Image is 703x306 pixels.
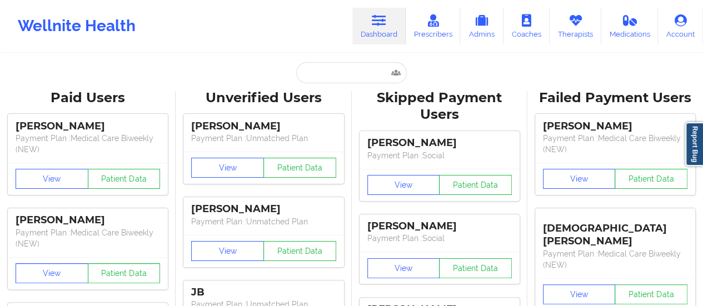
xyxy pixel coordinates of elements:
button: View [191,241,264,261]
button: View [367,175,440,195]
div: [PERSON_NAME] [191,203,336,215]
a: Dashboard [352,8,406,44]
button: Patient Data [439,175,512,195]
a: Therapists [550,8,601,44]
div: [DEMOGRAPHIC_DATA][PERSON_NAME] [543,214,687,248]
button: Patient Data [88,263,161,283]
p: Payment Plan : Medical Care Biweekly (NEW) [16,227,160,249]
button: View [543,284,616,304]
button: View [16,263,88,283]
p: Payment Plan : Medical Care Biweekly (NEW) [543,133,687,155]
div: [PERSON_NAME] [16,214,160,227]
div: [PERSON_NAME] [543,120,687,133]
button: Patient Data [263,158,336,178]
a: Medications [601,8,659,44]
p: Payment Plan : Medical Care Biweekly (NEW) [543,248,687,270]
div: [PERSON_NAME] [367,137,512,149]
button: View [191,158,264,178]
button: Patient Data [263,241,336,261]
a: Account [658,8,703,44]
button: Patient Data [88,169,161,189]
p: Payment Plan : Social [367,233,512,244]
div: [PERSON_NAME] [16,120,160,133]
div: Unverified Users [183,89,343,107]
div: [PERSON_NAME] [367,220,512,233]
a: Coaches [503,8,550,44]
div: [PERSON_NAME] [191,120,336,133]
button: Patient Data [615,284,687,304]
button: Patient Data [615,169,687,189]
button: Patient Data [439,258,512,278]
div: Paid Users [8,89,168,107]
div: Failed Payment Users [535,89,695,107]
button: View [367,258,440,278]
button: View [16,169,88,189]
p: Payment Plan : Unmatched Plan [191,216,336,227]
a: Report Bug [685,122,703,166]
p: Payment Plan : Unmatched Plan [191,133,336,144]
div: Skipped Payment Users [360,89,520,124]
p: Payment Plan : Medical Care Biweekly (NEW) [16,133,160,155]
div: JB [191,286,336,299]
button: View [543,169,616,189]
a: Admins [460,8,503,44]
a: Prescribers [406,8,461,44]
p: Payment Plan : Social [367,150,512,161]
